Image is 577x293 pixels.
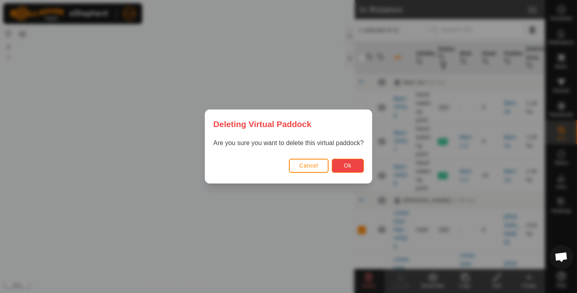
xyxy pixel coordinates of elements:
[213,138,363,148] p: Are you sure you want to delete this virtual paddock?
[213,118,311,130] span: Deleting Virtual Paddock
[289,159,329,173] button: Cancel
[299,162,318,169] span: Cancel
[549,245,573,269] div: Open chat
[344,162,351,169] span: Ok
[332,159,364,173] button: Ok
